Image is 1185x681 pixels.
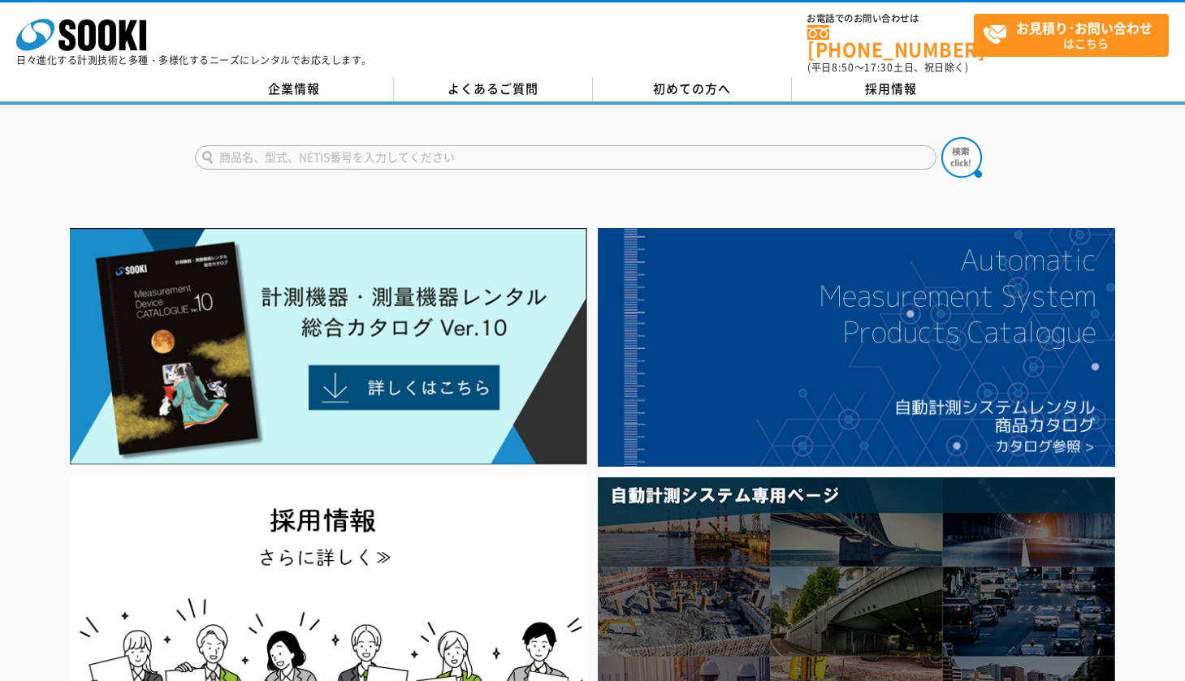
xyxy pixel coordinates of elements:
a: [PHONE_NUMBER] [807,25,974,58]
span: はこちら [983,15,1168,55]
img: btn_search.png [941,137,982,178]
a: 採用情報 [792,77,991,101]
a: お見積り･お問い合わせはこちら [974,14,1169,57]
img: 自動計測システムカタログ [598,228,1115,467]
a: よくあるご質問 [394,77,593,101]
img: Catalog Ver10 [70,228,587,465]
span: お電話でのお問い合わせは [807,14,974,24]
a: 初めての方へ [593,77,792,101]
strong: お見積り･お問い合わせ [1016,18,1153,37]
a: 企業情報 [195,77,394,101]
span: 17:30 [864,60,893,75]
span: (平日 ～ 土日、祝日除く) [807,60,968,75]
span: 初めての方へ [653,80,731,97]
input: 商品名、型式、NETIS番号を入力してください [195,145,936,170]
span: 8:50 [832,60,854,75]
p: 日々進化する計測技術と多種・多様化するニーズにレンタルでお応えします。 [16,55,372,65]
